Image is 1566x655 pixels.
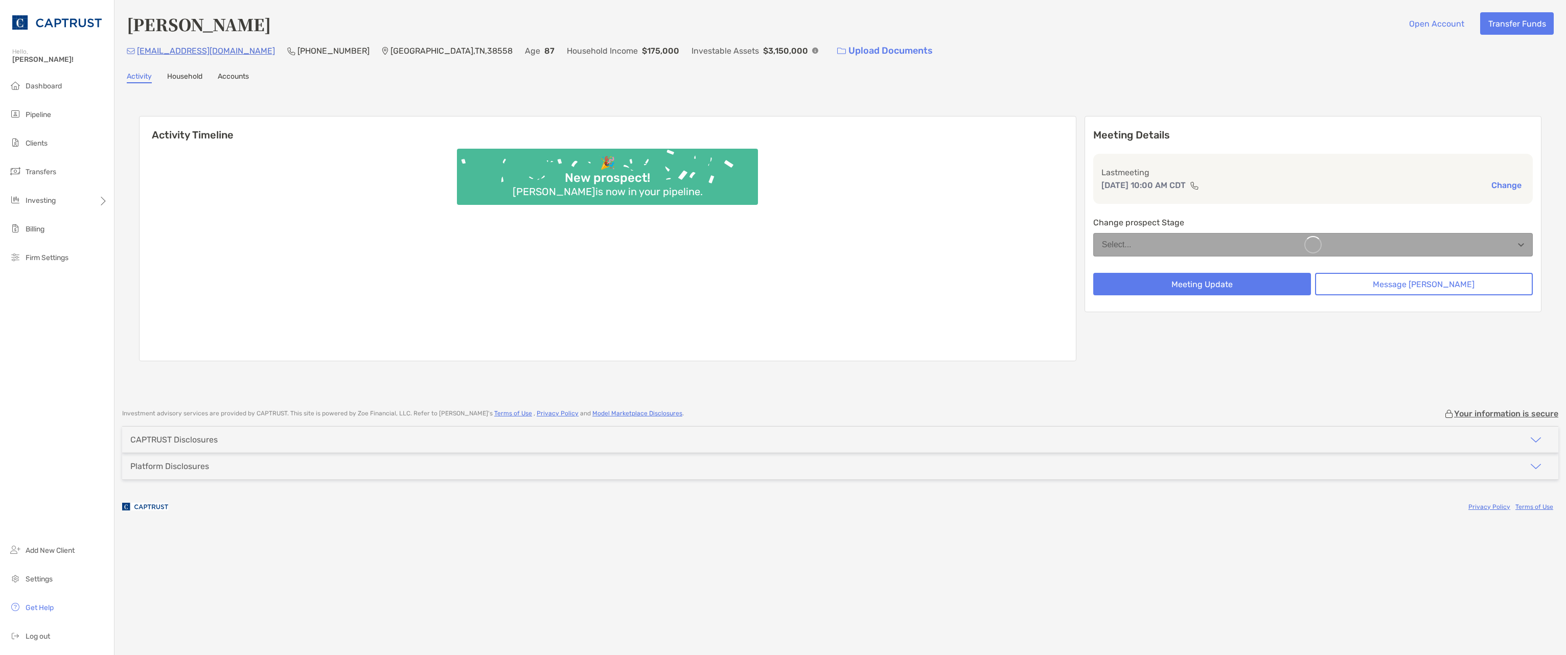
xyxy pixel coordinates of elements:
a: Terms of Use [494,410,532,417]
div: Platform Disclosures [130,461,209,471]
span: Firm Settings [26,253,68,262]
p: $3,150,000 [763,44,808,57]
img: logout icon [9,629,21,642]
img: communication type [1190,181,1199,190]
a: Activity [127,72,152,83]
button: Change [1488,180,1525,191]
h6: Activity Timeline [140,116,1076,141]
span: Billing [26,225,44,233]
img: Info Icon [812,48,818,54]
button: Transfer Funds [1480,12,1554,35]
span: [PERSON_NAME]! [12,55,108,64]
p: Change prospect Stage [1093,216,1533,229]
span: Clients [26,139,48,148]
div: New prospect! [561,171,654,185]
img: firm-settings icon [9,251,21,263]
p: [EMAIL_ADDRESS][DOMAIN_NAME] [137,44,275,57]
img: Phone Icon [287,47,295,55]
a: Terms of Use [1515,503,1553,510]
div: [PERSON_NAME] is now in your pipeline. [509,185,707,198]
p: Your information is secure [1454,409,1558,418]
a: Model Marketplace Disclosures [592,410,682,417]
img: company logo [122,495,168,518]
img: Email Icon [127,48,135,54]
img: Location Icon [382,47,388,55]
a: Upload Documents [831,40,939,62]
span: Add New Client [26,546,75,555]
p: Age [525,44,540,57]
span: Transfers [26,168,56,176]
span: Investing [26,196,56,205]
span: Dashboard [26,82,62,90]
p: [DATE] 10:00 AM CDT [1101,179,1186,192]
button: Open Account [1401,12,1472,35]
span: Get Help [26,603,54,612]
div: CAPTRUST Disclosures [130,435,218,445]
a: Privacy Policy [1468,503,1510,510]
button: Meeting Update [1093,273,1311,295]
img: icon arrow [1530,460,1542,473]
img: investing icon [9,194,21,206]
a: Accounts [218,72,249,83]
span: Settings [26,575,53,583]
img: button icon [837,48,846,55]
a: Household [167,72,202,83]
p: Investment advisory services are provided by CAPTRUST . This site is powered by Zoe Financial, LL... [122,410,684,417]
button: Message [PERSON_NAME] [1315,273,1533,295]
p: Meeting Details [1093,129,1533,142]
h4: [PERSON_NAME] [127,12,271,36]
span: Pipeline [26,110,51,119]
img: icon arrow [1530,434,1542,446]
p: [GEOGRAPHIC_DATA] , TN , 38558 [390,44,513,57]
span: Log out [26,632,50,641]
p: [PHONE_NUMBER] [297,44,370,57]
div: 🎉 [596,156,619,171]
img: CAPTRUST Logo [12,4,102,41]
img: add_new_client icon [9,544,21,556]
p: 87 [544,44,555,57]
img: pipeline icon [9,108,21,120]
img: transfers icon [9,165,21,177]
img: dashboard icon [9,79,21,91]
p: Last meeting [1101,166,1525,179]
img: settings icon [9,572,21,584]
a: Privacy Policy [537,410,579,417]
p: $175,000 [642,44,679,57]
p: Household Income [567,44,638,57]
img: clients icon [9,136,21,149]
img: get-help icon [9,601,21,613]
img: billing icon [9,222,21,235]
p: Investable Assets [692,44,759,57]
